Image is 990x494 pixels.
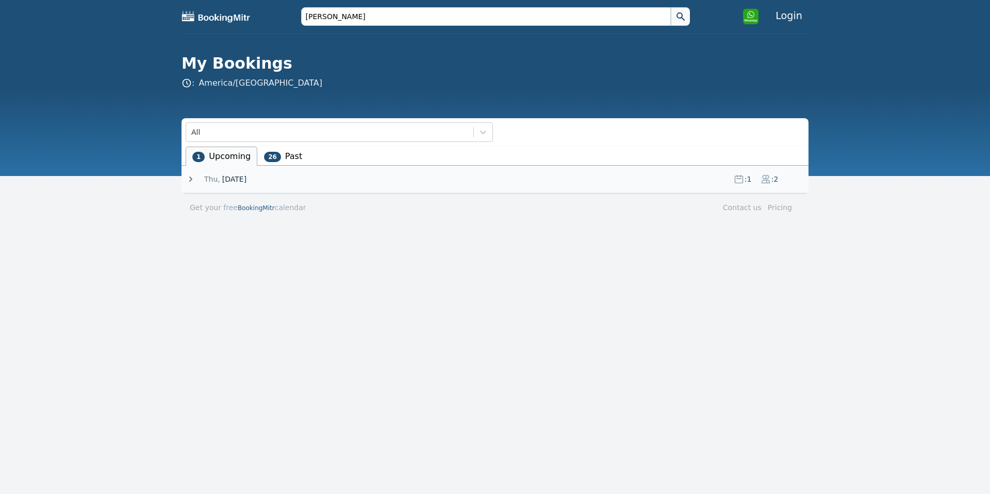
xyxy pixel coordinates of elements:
a: Pricing [768,203,792,212]
a: Get your freeBookingMitrcalendar [190,202,306,213]
button: Thu, [DATE] :1:2 [186,174,808,184]
li: Past [257,147,309,166]
span: Thu, [204,175,220,183]
a: Login [769,6,808,26]
li: Upcoming [186,147,257,166]
span: [DATE] [222,175,246,183]
img: Click to open WhatsApp [742,8,759,25]
h1: My Bookings [181,54,808,73]
input: Search [301,7,671,26]
span: 1 [192,152,205,162]
span: BookingMitr [238,204,275,212]
span: : 1 [744,174,752,184]
img: BookingMitr [181,10,251,23]
span: : [181,77,322,89]
div: All [191,127,200,137]
a: Contact us [723,203,762,212]
span: 26 [264,152,281,162]
span: : 2 [771,174,779,184]
a: America/[GEOGRAPHIC_DATA] [199,78,322,88]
